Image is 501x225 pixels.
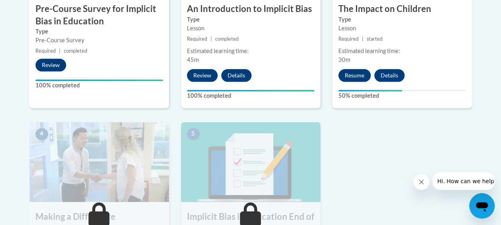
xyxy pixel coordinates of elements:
[187,128,200,140] span: 5
[181,122,320,202] img: Course Image
[35,48,56,54] span: Required
[413,174,429,190] iframe: Close message
[432,172,495,190] iframe: Message from company
[187,15,314,24] label: Type
[210,36,212,42] span: |
[338,36,359,42] span: Required
[187,36,207,42] span: Required
[35,128,48,140] span: 4
[215,36,239,42] span: completed
[35,81,163,90] label: 100% completed
[35,59,66,71] button: Review
[5,6,65,12] span: Hi. How can we help?
[338,15,466,24] label: Type
[187,90,314,91] div: Your progress
[338,47,466,55] div: Estimated learning time:
[374,69,405,82] button: Details
[35,27,163,36] label: Type
[187,24,314,33] div: Lesson
[29,122,169,202] img: Course Image
[338,90,402,91] div: Your progress
[338,56,350,63] span: 30m
[181,3,320,15] h3: An Introduction to Implicit Bias
[332,3,472,15] h3: The Impact on Children
[35,36,163,45] div: Pre-Course Survey
[187,69,218,82] button: Review
[187,91,314,100] label: 100% completed
[187,56,199,63] span: 45m
[29,3,169,28] h3: Pre-Course Survey for Implicit Bias in Education
[59,48,61,54] span: |
[367,36,383,42] span: started
[35,79,163,81] div: Your progress
[187,47,314,55] div: Estimated learning time:
[338,69,371,82] button: Resume
[469,193,495,219] iframe: Button to launch messaging window
[338,91,466,100] label: 50% completed
[29,211,169,223] h3: Making a Difference
[64,48,87,54] span: completed
[362,36,363,42] span: |
[221,69,251,82] button: Details
[338,24,466,33] div: Lesson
